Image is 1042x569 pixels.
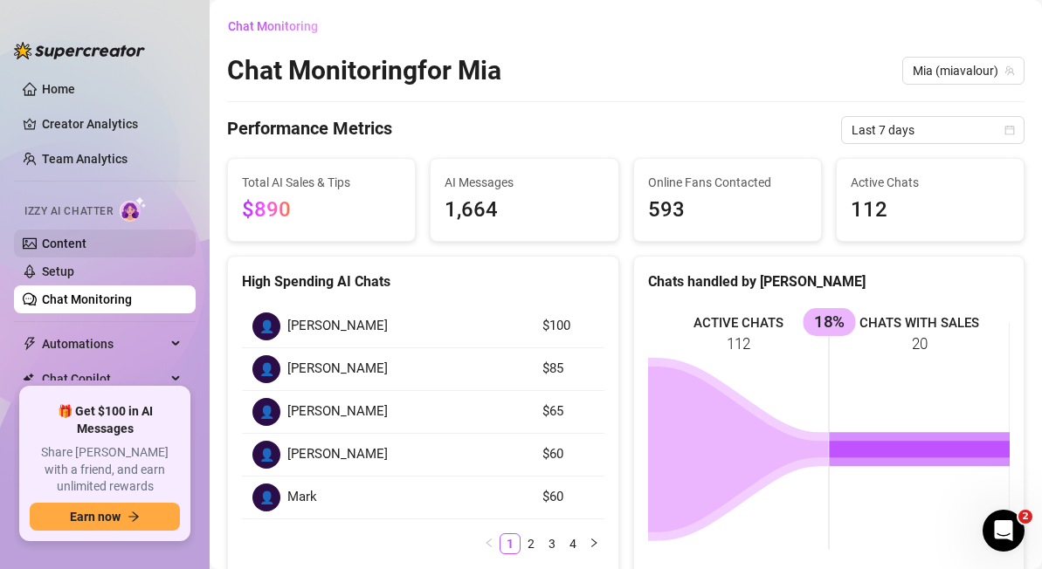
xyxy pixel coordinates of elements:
button: right [583,533,604,554]
a: Content [42,237,86,250]
button: Chat Monitoring [227,12,332,40]
article: $100 [542,316,594,337]
article: $65 [542,401,594,422]
a: Creator Analytics [42,110,182,138]
span: 2 [1018,510,1032,524]
span: Share [PERSON_NAME] with a friend, and earn unlimited rewards [30,444,180,496]
div: 👤 [252,355,280,383]
img: Chat Copilot [23,373,34,385]
article: $60 [542,444,594,465]
li: Previous Page [479,533,500,554]
img: AI Chatter [120,196,147,222]
li: 4 [562,533,583,554]
span: 593 [648,194,807,227]
span: 🎁 Get $100 in AI Messages [30,403,180,437]
div: Chats handled by [PERSON_NAME] [648,271,1011,292]
div: 👤 [252,483,280,511]
span: 112 [851,194,1010,227]
span: calendar [1004,125,1015,135]
article: $60 [542,487,594,508]
li: 1 [500,533,521,554]
span: Last 7 days [852,117,1014,143]
span: Chat Copilot [42,365,166,393]
span: right [589,538,599,548]
div: 👤 [252,398,280,426]
span: 1,664 [445,194,604,227]
a: Chat Monitoring [42,292,132,306]
span: Mark [287,487,317,508]
h4: Performance Metrics [227,116,392,144]
h2: Chat Monitoring for Mia [227,54,501,87]
span: [PERSON_NAME] [287,359,388,380]
a: 3 [542,534,562,553]
span: Mia (miavalour) [913,58,1014,84]
article: $85 [542,359,594,380]
li: Next Page [583,533,604,554]
span: Online Fans Contacted [648,173,807,192]
span: Izzy AI Chatter [24,203,113,220]
img: logo-BBDzfeDw.svg [14,42,145,59]
span: Chat Monitoring [228,19,318,33]
a: 2 [521,534,541,553]
span: team [1004,65,1015,76]
span: Automations [42,330,166,358]
span: [PERSON_NAME] [287,316,388,337]
span: thunderbolt [23,337,37,351]
span: $890 [242,197,291,222]
button: left [479,533,500,554]
span: AI Messages [445,173,604,192]
div: 👤 [252,441,280,469]
a: Setup [42,264,74,278]
span: [PERSON_NAME] [287,401,388,422]
span: Active Chats [851,173,1010,192]
span: [PERSON_NAME] [287,444,388,465]
span: left [484,538,494,548]
div: 👤 [252,312,280,340]
a: Team Analytics [42,152,128,166]
li: 3 [542,533,562,554]
button: Earn nowarrow-right [30,503,180,531]
a: 4 [563,534,583,553]
span: Total AI Sales & Tips [242,173,401,192]
li: 2 [521,533,542,554]
iframe: Intercom live chat [983,510,1025,552]
div: High Spending AI Chats [242,271,604,292]
span: Earn now [70,510,121,524]
span: arrow-right [128,511,140,523]
a: Home [42,82,75,96]
a: 1 [500,534,520,553]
